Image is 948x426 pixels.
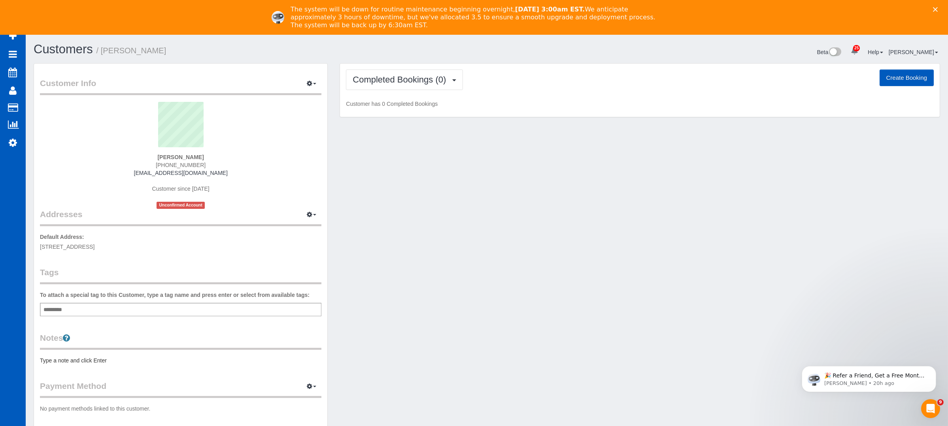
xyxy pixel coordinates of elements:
[40,266,321,284] legend: Tags
[34,42,93,56] a: Customers
[933,7,941,12] div: Close
[40,291,310,299] label: To attach a special tag to this Customer, type a tag name and press enter or select from availabl...
[353,75,450,84] span: Completed Bookings (0)
[40,77,321,95] legend: Customer Info
[921,399,940,418] iframe: Intercom live chat
[880,69,934,86] button: Create Booking
[853,45,860,51] span: 25
[937,399,944,405] span: 9
[157,202,205,208] span: Unconfirmed Account
[157,154,204,160] strong: [PERSON_NAME]
[817,49,842,55] a: Beta
[40,233,84,241] label: Default Address:
[152,186,210,192] span: Customer since [DATE]
[291,6,664,29] div: The system will be down for routine maintenance beginning overnight, We anticipate approximately ...
[515,6,585,13] b: [DATE] 3:00am EST.
[40,357,321,364] pre: Type a note and click Enter
[40,244,94,250] span: [STREET_ADDRESS]
[40,332,321,350] legend: Notes
[790,349,948,405] iframe: Intercom notifications message
[346,69,463,90] button: Completed Bookings (0)
[156,162,206,168] span: [PHONE_NUMBER]
[40,380,321,398] legend: Payment Method
[40,405,321,413] p: No payment methods linked to this customer.
[828,47,841,58] img: New interface
[847,43,862,60] a: 25
[272,11,284,24] img: Profile image for Ellie
[134,170,228,176] a: [EMAIL_ADDRESS][DOMAIN_NAME]
[346,100,934,108] p: Customer has 0 Completed Bookings
[96,46,166,55] small: / [PERSON_NAME]
[868,49,883,55] a: Help
[889,49,938,55] a: [PERSON_NAME]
